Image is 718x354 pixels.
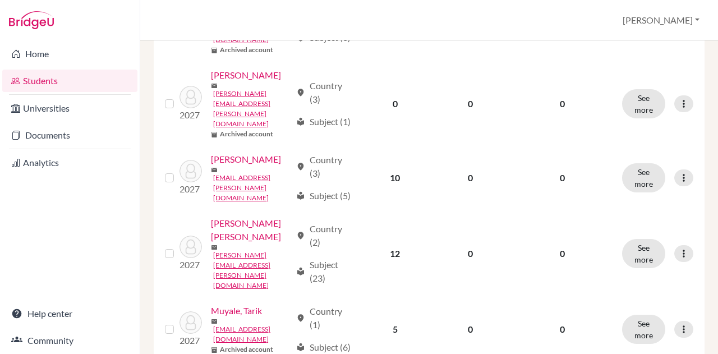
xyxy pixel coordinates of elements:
[296,191,305,200] span: local_library
[296,117,305,126] span: local_library
[2,151,137,174] a: Analytics
[179,311,202,334] img: Muyale, Tarik
[296,115,351,128] div: Subject (1)
[211,47,218,54] span: inventory_2
[296,341,351,354] div: Subject (6)
[296,343,305,352] span: local_library
[211,217,291,243] a: [PERSON_NAME] [PERSON_NAME]
[296,267,305,276] span: local_library
[296,33,305,42] span: local_library
[296,258,352,285] div: Subject (23)
[2,124,137,146] a: Documents
[211,131,218,138] span: inventory_2
[2,97,137,119] a: Universities
[296,189,351,203] div: Subject (5)
[358,146,432,210] td: 10
[296,88,305,97] span: location_on
[296,231,305,240] span: location_on
[213,250,291,291] a: [PERSON_NAME][EMAIL_ADDRESS][PERSON_NAME][DOMAIN_NAME]
[2,329,137,352] a: Community
[179,86,202,108] img: Kock, Kevin
[516,323,609,336] p: 0
[296,79,352,106] div: Country (3)
[432,62,509,146] td: 0
[516,171,609,185] p: 0
[516,97,609,111] p: 0
[213,173,291,203] a: [EMAIL_ADDRESS][PERSON_NAME][DOMAIN_NAME]
[211,304,262,318] a: Muyale, Tarik
[213,324,291,344] a: [EMAIL_ADDRESS][DOMAIN_NAME]
[358,210,432,297] td: 12
[211,68,281,82] a: [PERSON_NAME]
[213,89,291,129] a: [PERSON_NAME][EMAIL_ADDRESS][PERSON_NAME][DOMAIN_NAME]
[179,334,202,347] p: 2027
[622,315,665,344] button: See more
[296,305,352,332] div: Country (1)
[211,167,218,173] span: mail
[622,163,665,192] button: See more
[2,70,137,92] a: Students
[2,302,137,325] a: Help center
[516,247,609,260] p: 0
[179,182,202,196] p: 2027
[211,244,218,251] span: mail
[9,11,54,29] img: Bridge-U
[432,146,509,210] td: 0
[179,108,202,122] p: 2027
[211,318,218,325] span: mail
[296,222,352,249] div: Country (2)
[296,162,305,171] span: location_on
[211,347,218,353] span: inventory_2
[211,153,281,166] a: [PERSON_NAME]
[622,239,665,268] button: See more
[622,89,665,118] button: See more
[211,82,218,89] span: mail
[179,258,202,272] p: 2027
[2,43,137,65] a: Home
[179,236,202,258] img: Montero Machado, Samuel
[296,153,352,180] div: Country (3)
[432,210,509,297] td: 0
[296,314,305,323] span: location_on
[179,160,202,182] img: Liontop Fernandez, Enmanuel
[220,45,273,55] b: Archived account
[618,10,705,31] button: [PERSON_NAME]
[358,62,432,146] td: 0
[220,129,273,139] b: Archived account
